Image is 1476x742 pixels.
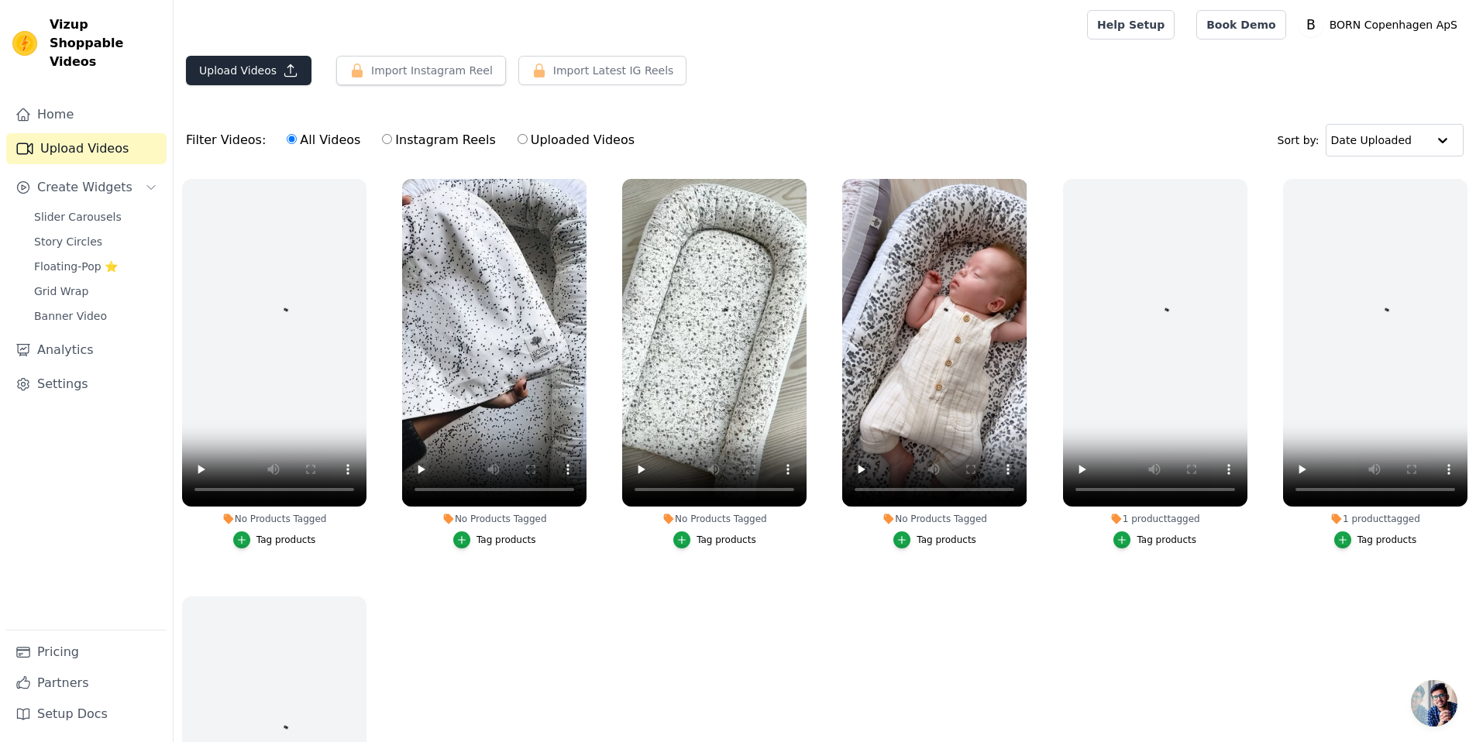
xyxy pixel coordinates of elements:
input: All Videos [287,134,297,144]
a: Banner Video [25,305,167,327]
a: Home [6,99,167,130]
span: Floating-Pop ⭐ [34,259,118,274]
button: Create Widgets [6,172,167,203]
button: Upload Videos [186,56,311,85]
div: Tag products [256,534,316,546]
div: 1 product tagged [1283,513,1467,525]
a: Book Demo [1196,10,1285,40]
label: Instagram Reels [381,130,496,150]
span: Import Latest IG Reels [553,63,674,78]
div: Tag products [477,534,536,546]
button: Import Latest IG Reels [518,56,687,85]
a: Partners [6,668,167,699]
div: Tag products [697,534,756,546]
div: 1 product tagged [1063,513,1247,525]
span: Vizup Shoppable Videos [50,15,160,71]
a: Slider Carousels [25,206,167,228]
div: No Products Tagged [182,513,366,525]
div: Tag products [1137,534,1196,546]
a: Analytics [6,335,167,366]
div: Sort by: [1278,124,1464,156]
span: Story Circles [34,234,102,249]
text: B [1306,17,1316,33]
div: No Products Tagged [402,513,587,525]
a: Story Circles [25,231,167,252]
a: Upload Videos [6,133,167,164]
p: BORN Copenhagen ApS [1323,11,1464,39]
div: Tag products [917,534,976,546]
input: Instagram Reels [382,134,392,144]
img: Vizup [12,31,37,56]
a: Settings [6,369,167,400]
button: Tag products [233,531,316,548]
span: Create Widgets [37,178,132,197]
a: Setup Docs [6,699,167,730]
input: Uploaded Videos [518,134,528,144]
button: Tag products [1113,531,1196,548]
a: Floating-Pop ⭐ [25,256,167,277]
div: Tag products [1357,534,1417,546]
button: Tag products [893,531,976,548]
button: Tag products [453,531,536,548]
button: B BORN Copenhagen ApS [1299,11,1464,39]
div: No Products Tagged [622,513,807,525]
a: Pricing [6,637,167,668]
label: Uploaded Videos [517,130,635,150]
button: Tag products [1334,531,1417,548]
a: Open chat [1411,680,1457,727]
label: All Videos [286,130,361,150]
span: Slider Carousels [34,209,122,225]
a: Grid Wrap [25,280,167,302]
button: Tag products [673,531,756,548]
div: Filter Videos: [186,122,643,158]
button: Import Instagram Reel [336,56,506,85]
a: Help Setup [1087,10,1175,40]
span: Grid Wrap [34,283,88,299]
span: Banner Video [34,308,107,324]
div: No Products Tagged [842,513,1027,525]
